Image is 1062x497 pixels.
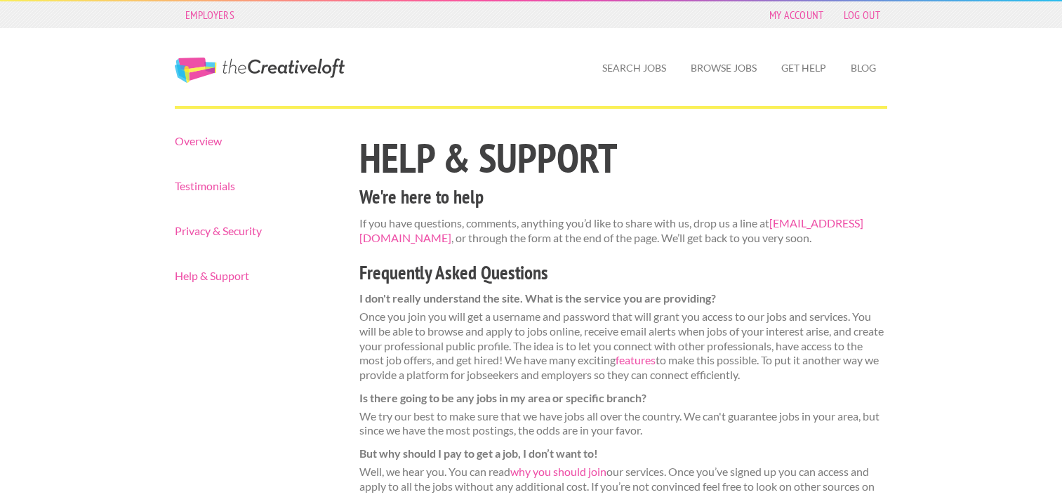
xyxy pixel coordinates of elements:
[359,184,888,211] h3: We're here to help
[359,391,888,406] dt: Is there going to be any jobs in my area or specific branch?
[359,216,888,246] p: If you have questions, comments, anything you’d like to share with us, drop us a line at , or thr...
[175,270,335,281] a: Help & Support
[359,138,888,178] h1: Help & Support
[175,58,345,83] a: The Creative Loft
[762,5,831,25] a: My Account
[837,5,887,25] a: Log Out
[770,52,837,84] a: Get Help
[359,216,863,244] a: [EMAIL_ADDRESS][DOMAIN_NAME]
[359,291,888,306] dt: I don't really understand the site. What is the service you are providing?
[359,409,888,439] dd: We try our best to make sure that we have jobs all over the country. We can't guarantee jobs in y...
[591,52,677,84] a: Search Jobs
[175,135,335,147] a: Overview
[679,52,768,84] a: Browse Jobs
[178,5,241,25] a: Employers
[175,225,335,237] a: Privacy & Security
[510,465,606,478] a: why you should join
[359,260,888,286] h3: Frequently Asked Questions
[359,446,888,461] dt: But why should I pay to get a job, I don’t want to!
[175,180,335,192] a: Testimonials
[616,353,656,366] a: features
[359,310,888,383] dd: Once you join you will get a username and password that will grant you access to our jobs and ser...
[839,52,887,84] a: Blog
